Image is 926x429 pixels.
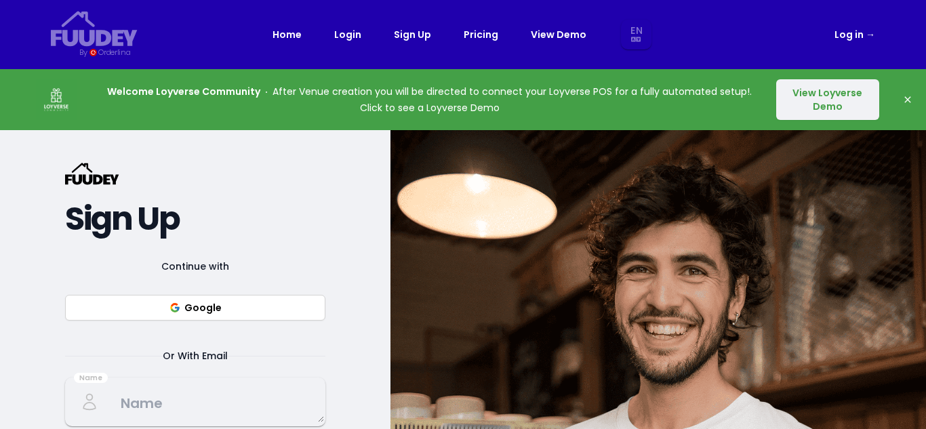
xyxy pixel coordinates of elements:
[145,258,245,274] span: Continue with
[866,28,875,41] span: →
[79,47,87,58] div: By
[74,373,108,384] div: Name
[65,295,325,321] button: Google
[98,47,130,58] div: Orderlina
[107,85,260,98] strong: Welcome Loyverse Community
[103,83,757,116] p: After Venue creation you will be directed to connect your Loyverse POS for a fully automated setu...
[65,207,325,231] h2: Sign Up
[834,26,875,43] a: Log in
[394,26,431,43] a: Sign Up
[51,11,138,47] svg: {/* Added fill="currentColor" here */} {/* This rectangle defines the background. Its explicit fi...
[531,26,586,43] a: View Demo
[65,163,119,185] svg: {/* Added fill="currentColor" here */} {/* This rectangle defines the background. Its explicit fi...
[776,79,879,120] button: View Loyverse Demo
[273,26,302,43] a: Home
[464,26,498,43] a: Pricing
[146,348,244,364] span: Or With Email
[334,26,361,43] a: Login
